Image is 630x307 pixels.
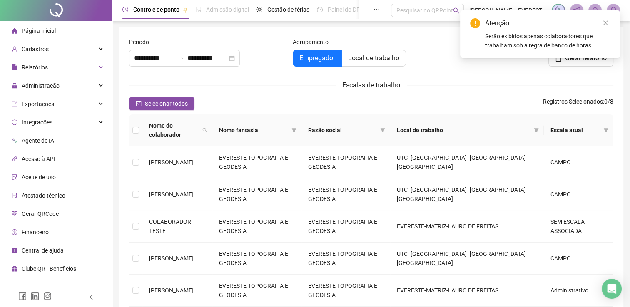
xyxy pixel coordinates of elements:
span: Relatórios [22,64,48,71]
span: filter [290,124,298,136]
span: Central de ajuda [22,247,64,254]
td: EVERESTE TOPOGRAFIA E GEODESIA [301,275,390,307]
span: Razão social [308,126,377,135]
td: EVERESTE TOPOGRAFIA E GEODESIA [301,243,390,275]
span: Controle de ponto [133,6,179,13]
span: COLABORADOR TESTE [149,218,191,234]
span: qrcode [12,211,17,217]
span: Escalas de trabalho [342,81,400,89]
span: exclamation-circle [470,18,480,28]
span: notification [573,7,580,14]
span: [PERSON_NAME] - EVERESTE TOPOGRAFIA E GEODESIA [469,6,547,15]
span: [PERSON_NAME] [149,287,194,294]
span: file-done [195,7,201,12]
span: [PERSON_NAME] [149,191,194,198]
span: Cadastros [22,46,49,52]
span: filter [602,124,610,136]
span: search [202,128,207,133]
span: facebook [18,292,27,300]
span: audit [12,174,17,180]
span: filter [603,128,608,133]
span: Registros Selecionados [543,98,603,105]
td: CAMPO [544,178,613,210]
span: Empregador [299,54,335,62]
span: Gestão de férias [267,6,309,13]
td: EVERESTE TOPOGRAFIA E GEODESIA [212,275,301,307]
span: filter [291,128,296,133]
span: bell [591,7,599,14]
span: Financeiro [22,229,49,235]
span: file [12,64,17,70]
div: Open Intercom Messenger [602,279,622,299]
span: ellipsis [374,7,379,12]
span: gift [12,266,17,272]
span: Exportações [22,101,54,107]
span: close [603,20,608,26]
span: swap-right [177,55,184,62]
span: Escala atual [550,126,600,135]
span: Atestado técnico [22,192,65,199]
td: EVERESTE TOPOGRAFIA E GEODESIA [212,178,301,210]
span: Página inicial [22,27,56,34]
td: EVERESTE TOPOGRAFIA E GEODESIA [212,243,301,275]
span: Admissão digital [206,6,249,13]
td: UTC- [GEOGRAPHIC_DATA]- [GEOGRAPHIC_DATA]-[GEOGRAPHIC_DATA] [390,146,544,178]
span: sync [12,119,17,125]
span: [PERSON_NAME] [149,159,194,166]
span: Nome fantasia [219,126,288,135]
td: EVERESTE-MATRIZ-LAURO DE FREITAS [390,210,544,243]
span: Local de trabalho [348,54,399,62]
span: lock [12,83,17,89]
span: sun [256,7,262,12]
span: to [177,55,184,62]
span: Clube QR - Beneficios [22,265,76,272]
span: Integrações [22,119,52,126]
span: : 0 / 8 [543,97,613,110]
td: SEM ESCALA ASSOCIADA [544,210,613,243]
span: Agrupamento [293,37,329,47]
span: Local de trabalho [397,126,530,135]
span: filter [534,128,539,133]
span: search [453,7,459,14]
span: Acesso à API [22,156,55,162]
td: UTC- [GEOGRAPHIC_DATA]- [GEOGRAPHIC_DATA]-[GEOGRAPHIC_DATA] [390,178,544,210]
td: CAMPO [544,146,613,178]
span: home [12,28,17,34]
div: Atenção! [485,18,610,28]
span: api [12,156,17,162]
span: search [201,119,209,141]
span: Agente de IA [22,137,54,144]
button: Selecionar todos [129,97,194,110]
span: Selecionar todos [145,99,188,108]
span: dashboard [317,7,323,12]
td: EVERESTE TOPOGRAFIA E GEODESIA [212,210,301,243]
td: EVERESTE-MATRIZ-LAURO DE FREITAS [390,275,544,307]
span: filter [378,124,387,136]
span: left [88,294,94,300]
td: CAMPO [544,243,613,275]
span: filter [532,124,540,136]
td: EVERESTE TOPOGRAFIA E GEODESIA [301,178,390,210]
span: check-square [136,101,142,106]
td: Administrativo [544,275,613,307]
img: 95069 [607,4,620,17]
span: Administração [22,82,60,89]
td: EVERESTE TOPOGRAFIA E GEODESIA [212,146,301,178]
span: instagram [43,292,52,300]
span: export [12,101,17,107]
td: UTC- [GEOGRAPHIC_DATA]- [GEOGRAPHIC_DATA]-[GEOGRAPHIC_DATA] [390,243,544,275]
span: filter [380,128,385,133]
span: linkedin [31,292,39,300]
span: user-add [12,46,17,52]
td: EVERESTE TOPOGRAFIA E GEODESIA [301,146,390,178]
span: dollar [12,229,17,235]
span: solution [12,193,17,198]
a: Close [601,18,610,27]
span: Painel do DP [328,6,360,13]
div: Serão exibidos apenas colaboradores que trabalham sob a regra de banco de horas. [485,32,610,50]
img: sparkle-icon.fc2bf0ac1784a2077858766a79e2daf3.svg [554,6,563,15]
span: info-circle [12,248,17,253]
td: EVERESTE TOPOGRAFIA E GEODESIA [301,210,390,243]
span: clock-circle [122,7,128,12]
span: Período [129,37,149,47]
